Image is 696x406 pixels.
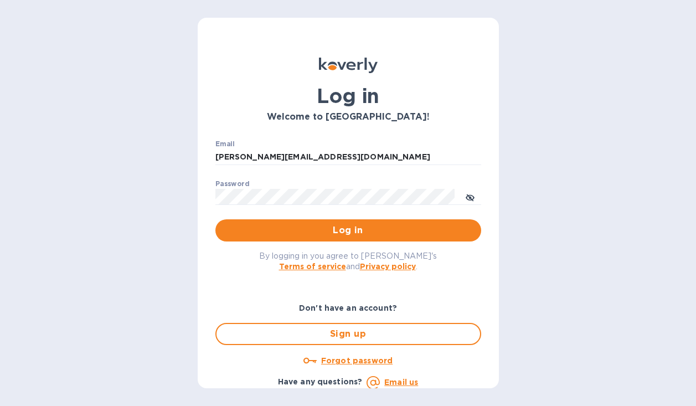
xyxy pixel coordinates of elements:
[215,149,481,166] input: Enter email address
[384,378,418,387] a: Email us
[321,356,393,365] u: Forgot password
[224,224,472,237] span: Log in
[278,377,363,386] b: Have any questions?
[360,262,416,271] a: Privacy policy
[259,251,437,271] span: By logging in you agree to [PERSON_NAME]'s and .
[215,219,481,241] button: Log in
[215,323,481,345] button: Sign up
[299,304,397,312] b: Don't have an account?
[279,262,346,271] a: Terms of service
[459,186,481,208] button: toggle password visibility
[215,112,481,122] h3: Welcome to [GEOGRAPHIC_DATA]!
[215,141,235,147] label: Email
[225,327,471,341] span: Sign up
[215,181,249,187] label: Password
[319,58,378,73] img: Koverly
[215,84,481,107] h1: Log in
